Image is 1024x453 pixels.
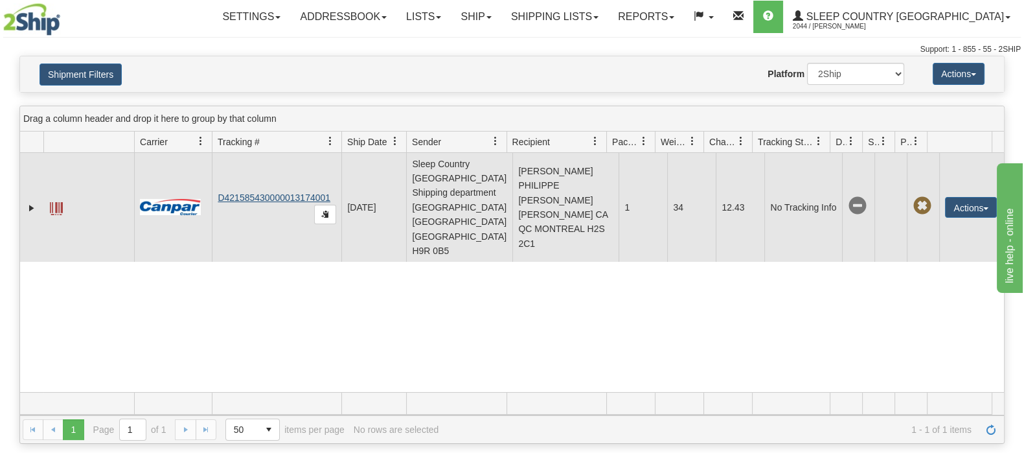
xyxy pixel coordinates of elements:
div: grid grouping header [20,106,1004,132]
img: logo2044.jpg [3,3,60,36]
span: Tracking Status [758,135,814,148]
a: Expand [25,202,38,215]
iframe: chat widget [994,160,1023,292]
a: Weight filter column settings [681,130,703,152]
a: Addressbook [290,1,396,33]
span: Delivery Status [836,135,847,148]
div: Support: 1 - 855 - 55 - 2SHIP [3,44,1021,55]
div: live help - online [10,8,120,23]
a: Tracking # filter column settings [319,130,341,152]
span: Ship Date [347,135,387,148]
button: Copy to clipboard [314,205,336,224]
span: Sleep Country [GEOGRAPHIC_DATA] [803,11,1004,22]
a: Settings [212,1,290,33]
a: Carrier filter column settings [190,130,212,152]
span: Carrier [140,135,168,148]
span: Shipment Issues [868,135,879,148]
a: D421585430000013174001 [218,192,330,203]
a: Pickup Status filter column settings [905,130,927,152]
span: Page of 1 [93,419,166,441]
span: Pickup Status [900,135,911,148]
span: 1 - 1 of 1 items [448,424,972,435]
a: Refresh [981,419,1001,440]
a: Recipient filter column settings [584,130,606,152]
span: Page sizes drop down [225,419,280,441]
span: Charge [709,135,736,148]
a: Delivery Status filter column settings [840,130,862,152]
td: 1 [619,153,667,262]
span: Pickup Not Assigned [913,197,931,215]
td: [PERSON_NAME] PHILIPPE [PERSON_NAME] [PERSON_NAME] CA QC MONTREAL H2S 2C1 [512,153,619,262]
img: 14 - Canpar [140,199,201,215]
a: Reports [608,1,684,33]
span: Packages [612,135,639,148]
label: Platform [768,67,804,80]
a: Sender filter column settings [484,130,506,152]
span: No Tracking Info [848,197,866,215]
span: Page 1 [63,419,84,440]
td: 12.43 [716,153,764,262]
a: Shipping lists [501,1,608,33]
span: 50 [234,423,251,436]
td: No Tracking Info [764,153,842,262]
span: 2044 / [PERSON_NAME] [793,20,890,33]
span: items per page [225,419,345,441]
td: Sleep Country [GEOGRAPHIC_DATA] Shipping department [GEOGRAPHIC_DATA] [GEOGRAPHIC_DATA] [GEOGRAPH... [406,153,512,262]
a: Ship Date filter column settings [384,130,406,152]
a: Label [50,196,63,217]
a: Packages filter column settings [633,130,655,152]
button: Actions [933,63,984,85]
td: 34 [667,153,716,262]
a: Charge filter column settings [730,130,752,152]
a: Lists [396,1,451,33]
input: Page 1 [120,419,146,440]
td: [DATE] [341,153,406,262]
span: Recipient [512,135,550,148]
span: Weight [661,135,688,148]
div: No rows are selected [354,424,439,435]
button: Shipment Filters [40,64,122,86]
a: Shipment Issues filter column settings [872,130,894,152]
button: Actions [945,197,997,218]
span: select [258,419,279,440]
a: Tracking Status filter column settings [808,130,830,152]
a: Sleep Country [GEOGRAPHIC_DATA] 2044 / [PERSON_NAME] [783,1,1020,33]
span: Sender [412,135,441,148]
span: Tracking # [218,135,260,148]
a: Ship [451,1,501,33]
